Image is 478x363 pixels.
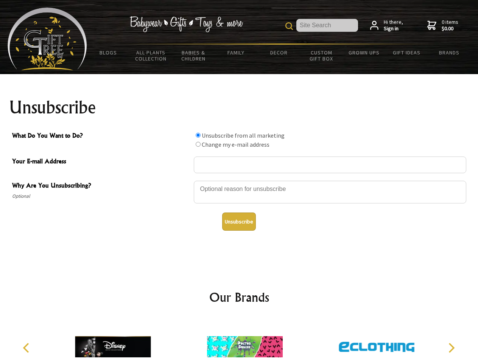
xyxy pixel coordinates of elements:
a: Gift Ideas [385,45,428,60]
span: Your E-mail Address [12,157,190,168]
input: What Do You Want to Do? [196,142,201,147]
span: Hi there, [384,19,403,32]
img: Babyware - Gifts - Toys and more... [8,8,87,70]
a: Custom Gift Box [300,45,343,67]
label: Change my e-mail address [202,141,269,148]
span: 0 items [442,19,458,32]
label: Unsubscribe from all marketing [202,132,285,139]
a: All Plants Collection [130,45,173,67]
a: BLOGS [87,45,130,60]
input: What Do You Want to Do? [196,133,201,138]
a: Brands [428,45,471,60]
img: Babywear - Gifts - Toys & more [129,16,243,32]
span: What Do You Want to Do? [12,131,190,142]
h1: Unsubscribe [9,98,469,116]
input: Site Search [296,19,358,32]
input: Your E-mail Address [194,157,466,173]
textarea: Why Are You Unsubscribing? [194,181,466,203]
span: Why Are You Unsubscribing? [12,181,190,192]
a: Babies & Children [172,45,215,67]
a: Decor [257,45,300,60]
h2: Our Brands [15,288,463,306]
a: Family [215,45,258,60]
button: Next [443,340,459,356]
strong: Sign in [384,25,403,32]
strong: $0.00 [442,25,458,32]
button: Unsubscribe [222,213,256,231]
a: Grown Ups [343,45,385,60]
button: Previous [19,340,36,356]
a: 0 items$0.00 [427,19,458,32]
span: Optional [12,192,190,201]
img: product search [285,22,293,30]
a: Hi there,Sign in [370,19,403,32]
